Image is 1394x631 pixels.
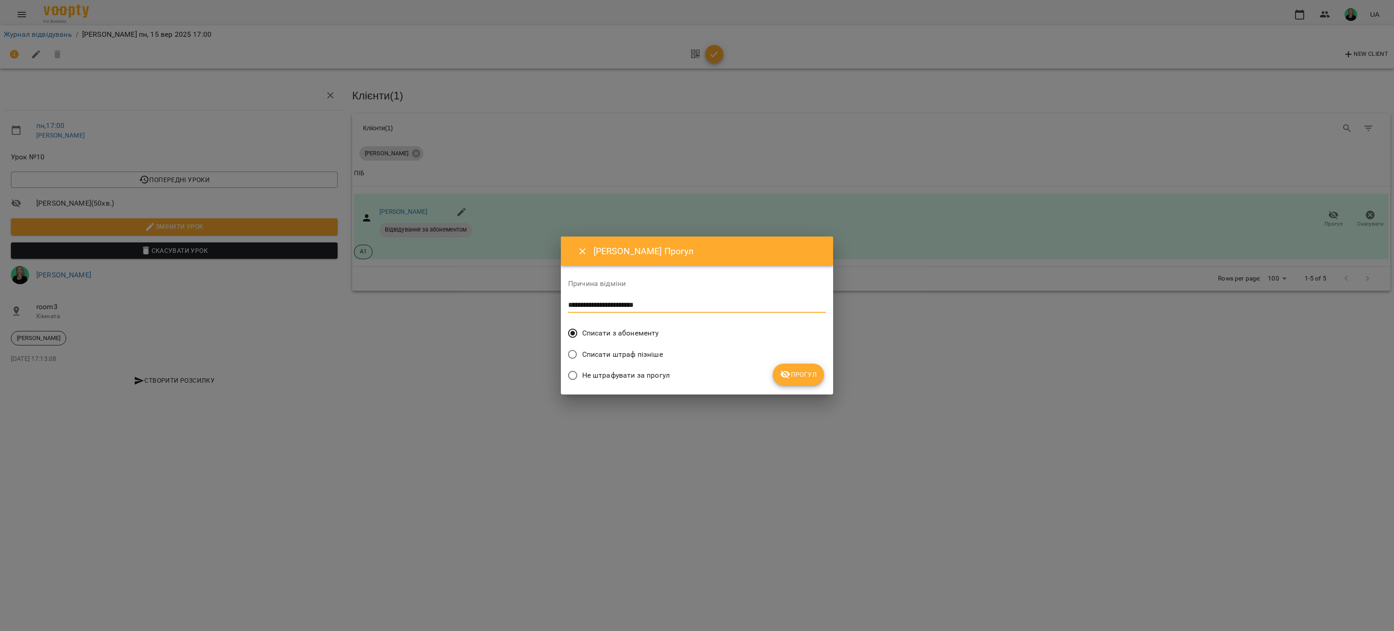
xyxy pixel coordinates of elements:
label: Причина відміни [568,280,826,287]
button: Close [572,241,594,262]
span: Списати з абонементу [582,328,659,339]
span: Списати штраф пізніше [582,349,663,360]
h6: [PERSON_NAME] Прогул [594,244,822,258]
button: Прогул [773,364,824,385]
span: Прогул [780,369,817,380]
span: Не штрафувати за прогул [582,370,670,381]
